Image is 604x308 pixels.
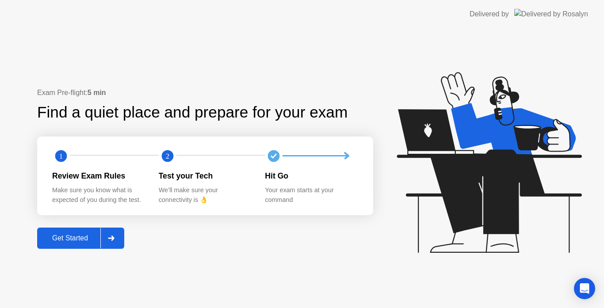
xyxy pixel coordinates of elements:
[166,152,169,160] text: 2
[265,170,357,182] div: Hit Go
[52,170,145,182] div: Review Exam Rules
[265,186,357,205] div: Your exam starts at your command
[37,228,124,249] button: Get Started
[37,101,349,124] div: Find a quiet place and prepare for your exam
[40,234,100,242] div: Get Started
[37,87,373,98] div: Exam Pre-flight:
[59,152,63,160] text: 1
[574,278,595,299] div: Open Intercom Messenger
[470,9,509,19] div: Delivered by
[88,89,106,96] b: 5 min
[159,186,251,205] div: We’ll make sure your connectivity is 👌
[514,9,588,19] img: Delivered by Rosalyn
[159,170,251,182] div: Test your Tech
[52,186,145,205] div: Make sure you know what is expected of you during the test.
